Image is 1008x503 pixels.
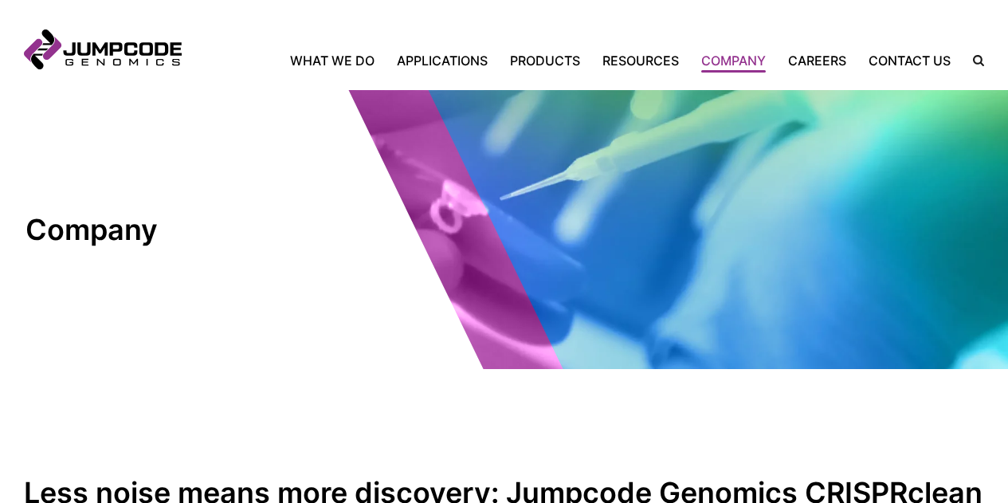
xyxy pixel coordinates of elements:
h1: Company [25,212,292,248]
label: Search the site. [962,55,984,66]
a: Products [499,51,591,70]
a: Contact Us [857,51,962,70]
a: Applications [386,51,499,70]
a: Careers [777,51,857,70]
a: Company [690,51,777,70]
a: Resources [591,51,690,70]
a: What We Do [290,51,386,70]
nav: Primary Navigation [182,51,962,70]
